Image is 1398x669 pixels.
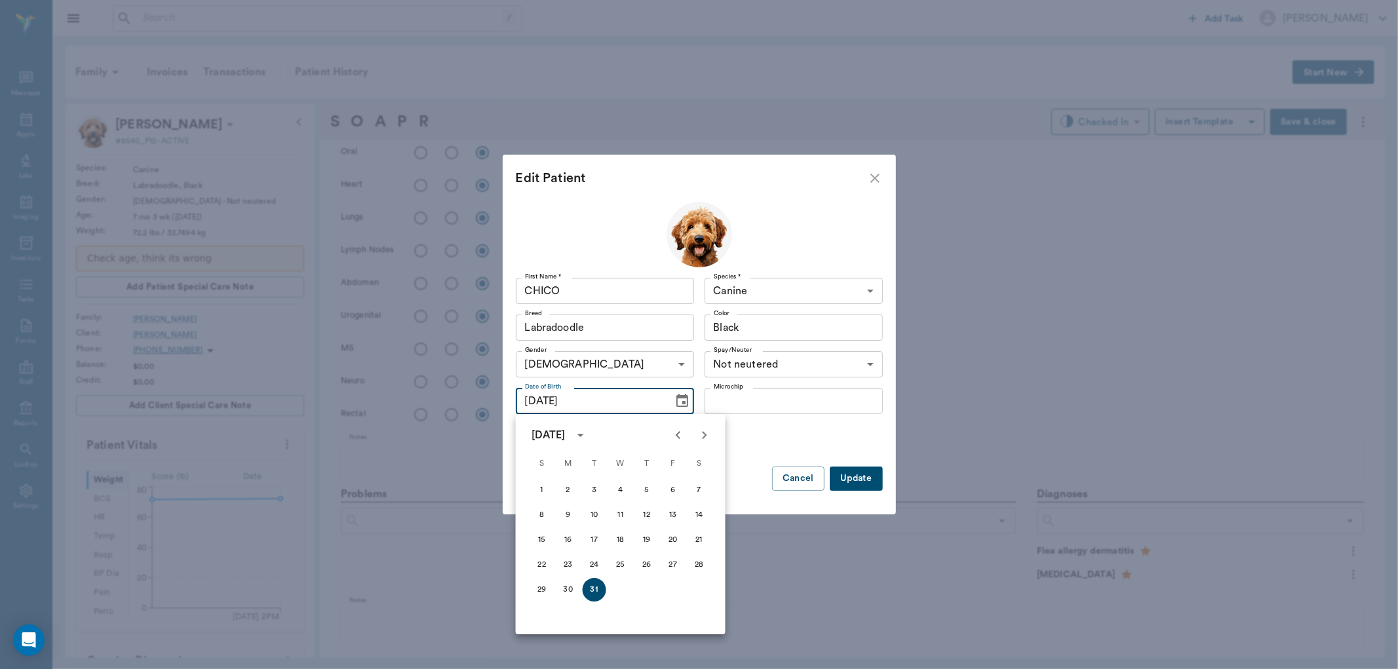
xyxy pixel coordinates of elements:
label: Date of Birth [525,382,562,391]
button: 30 [556,578,580,602]
button: 4 [609,478,632,502]
button: 10 [583,503,606,527]
button: 13 [661,503,685,527]
button: close [867,170,883,186]
div: Canine [705,278,883,304]
button: 18 [609,528,632,552]
span: Sunday [530,451,554,477]
button: 25 [609,553,632,577]
input: MM/DD/YYYY [516,388,665,414]
button: 22 [530,553,554,577]
button: 26 [635,553,659,577]
button: 23 [556,553,580,577]
button: 5 [635,478,659,502]
span: Friday [661,451,685,477]
button: Cancel [772,467,825,491]
button: 6 [661,478,685,502]
button: Previous month [665,422,691,448]
label: Spay/Neuter [714,345,752,354]
img: Profile Image [667,202,732,267]
span: Tuesday [583,451,606,477]
button: 20 [661,528,685,552]
button: 19 [635,528,659,552]
button: 17 [583,528,606,552]
div: Edit Patient [516,168,867,189]
button: 2 [556,478,580,502]
label: First Name * [525,272,562,281]
div: [DATE] [532,427,566,443]
button: 7 [688,478,711,502]
button: 21 [688,528,711,552]
button: Update [830,467,882,491]
div: Not neutered [705,351,883,377]
button: 16 [556,528,580,552]
button: 27 [661,553,685,577]
button: 14 [688,503,711,527]
button: 3 [583,478,606,502]
span: Thursday [635,451,659,477]
label: Microchip [714,382,743,391]
button: 11 [609,503,632,527]
label: Color [714,309,729,318]
span: Wednesday [609,451,632,477]
label: Species * [714,272,741,281]
button: Next month [691,422,718,448]
span: Saturday [688,451,711,477]
button: 29 [530,578,554,602]
button: 31 [583,578,606,602]
button: 8 [530,503,554,527]
div: Open Intercom Messenger [13,624,45,656]
button: 28 [688,553,711,577]
button: 15 [530,528,554,552]
button: 9 [556,503,580,527]
button: 24 [583,553,606,577]
span: Monday [556,451,580,477]
button: calendar view is open, switch to year view [570,424,592,446]
label: Breed [525,309,543,318]
button: 12 [635,503,659,527]
div: [DEMOGRAPHIC_DATA] [516,351,694,377]
button: Choose date, selected date is Dec 31, 2024 [669,388,695,414]
label: Gender [525,345,547,354]
button: 1 [530,478,554,502]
